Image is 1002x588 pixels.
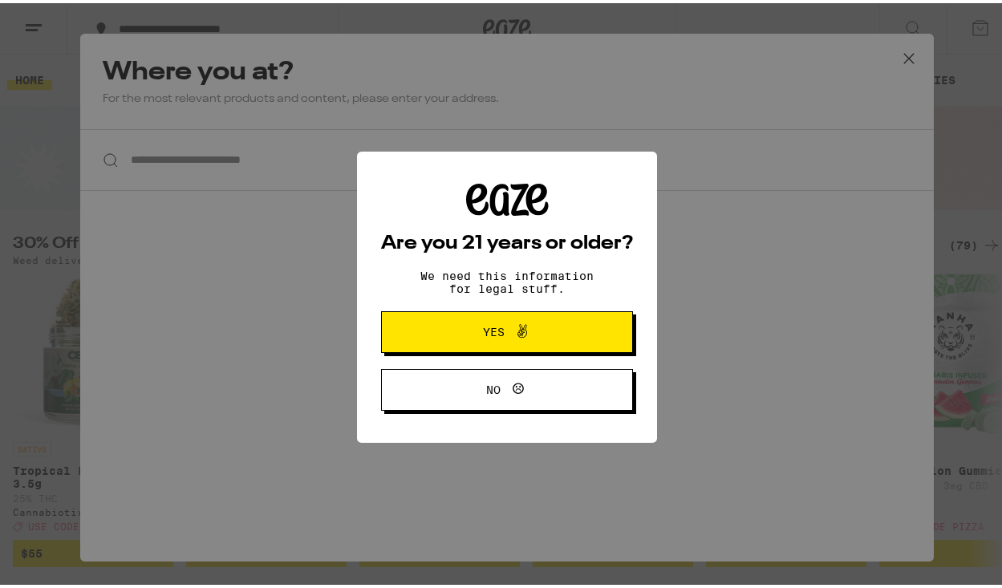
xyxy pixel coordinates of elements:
span: No [486,381,501,392]
p: We need this information for legal stuff. [407,266,607,292]
button: No [381,366,633,408]
button: Yes [381,308,633,350]
h2: Are you 21 years or older? [381,231,633,250]
span: Yes [483,323,505,335]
